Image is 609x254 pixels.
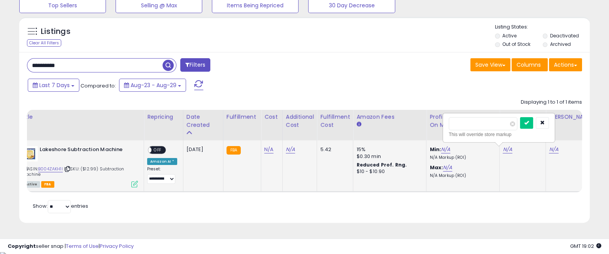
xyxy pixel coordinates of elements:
div: Amazon Fees [356,113,423,121]
div: Title [20,113,141,121]
div: Preset: [147,167,177,183]
span: Compared to: [81,82,116,89]
div: Additional Cost [286,113,314,129]
a: N/A [503,146,512,153]
span: Columns [517,61,541,69]
strong: Copyright [8,242,36,250]
div: Date Created [186,113,220,129]
p: N/A Markup (ROI) [429,173,493,178]
b: Lakeshore Subtraction Machine [40,146,133,155]
p: N/A Markup (ROI) [429,155,493,160]
div: Cost [264,113,279,121]
button: Last 7 Days [28,79,79,92]
img: 41h2rhdAzWL._SL40_.jpg [22,146,38,161]
label: Active [502,32,517,39]
p: Listing States: [495,24,590,31]
div: ASIN: [22,146,138,187]
span: Show: entries [33,202,88,210]
div: 15% [356,146,420,153]
div: $10 - $10.90 [356,168,420,175]
small: FBA [226,146,241,155]
button: Columns [512,58,548,71]
a: Privacy Policy [100,242,134,250]
button: Actions [549,58,582,71]
div: This will override store markup [449,131,549,138]
h5: Listings [41,26,70,37]
button: Aug-23 - Aug-29 [119,79,186,92]
a: N/A [549,146,558,153]
span: 2025-09-6 19:02 GMT [570,242,601,250]
a: Terms of Use [66,242,99,250]
label: Archived [550,41,570,47]
label: Deactivated [550,32,579,39]
b: Reduced Prof. Rng. [356,161,407,168]
b: Max: [429,164,443,171]
small: Amazon Fees. [356,121,361,128]
a: N/A [441,146,450,153]
span: Last 7 Days [39,81,70,89]
span: All listings currently available for purchase on Amazon [22,181,40,188]
span: | SKU: ($12.99) Subtraction Machine [22,166,124,177]
span: FBA [41,181,54,188]
div: Clear All Filters [27,39,61,47]
div: [DATE] [186,146,217,153]
a: B004ZAKH1I [38,166,63,172]
a: N/A [443,164,452,172]
label: Out of Stock [502,41,530,47]
div: Fulfillment Cost [320,113,350,129]
span: OFF [151,147,164,153]
div: seller snap | | [8,243,134,250]
div: Fulfillment [226,113,258,121]
div: [PERSON_NAME] [549,113,595,121]
span: Aug-23 - Aug-29 [131,81,176,89]
button: Save View [470,58,510,71]
div: Displaying 1 to 1 of 1 items [521,99,582,106]
th: The percentage added to the cost of goods (COGS) that forms the calculator for Min & Max prices. [426,110,500,140]
div: Repricing [147,113,180,121]
div: 5.42 [320,146,347,153]
a: N/A [264,146,273,153]
div: Profit [PERSON_NAME] on Min/Max [429,113,496,129]
a: N/A [286,146,295,153]
div: $0.30 min [356,153,420,160]
button: Filters [180,58,210,72]
div: Amazon AI * [147,158,177,165]
b: Min: [429,146,441,153]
